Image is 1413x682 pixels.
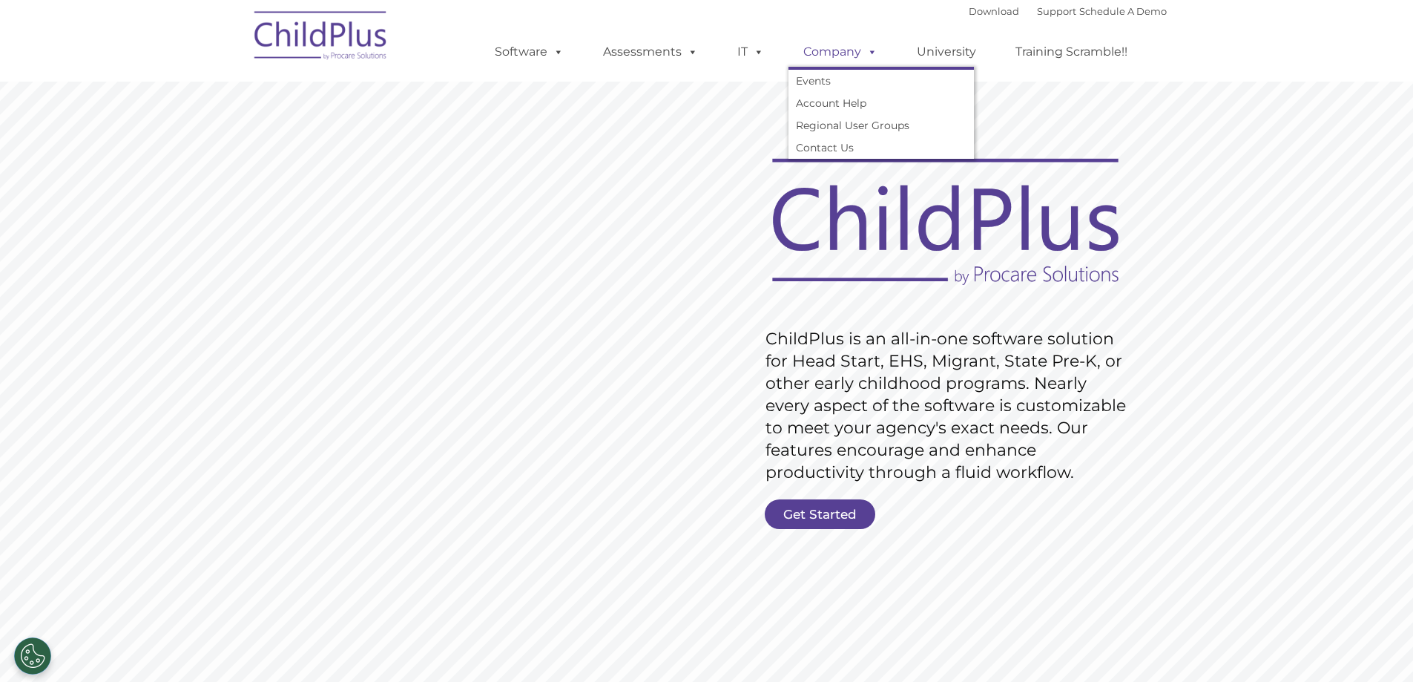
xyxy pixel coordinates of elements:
[588,37,713,67] a: Assessments
[969,5,1019,17] a: Download
[722,37,779,67] a: IT
[1037,5,1076,17] a: Support
[788,137,974,159] a: Contact Us
[1079,5,1167,17] a: Schedule A Demo
[788,114,974,137] a: Regional User Groups
[765,328,1133,484] rs-layer: ChildPlus is an all-in-one software solution for Head Start, EHS, Migrant, State Pre-K, or other ...
[969,5,1167,17] font: |
[480,37,579,67] a: Software
[14,637,51,675] button: Cookies Settings
[247,1,395,75] img: ChildPlus by Procare Solutions
[788,92,974,114] a: Account Help
[788,70,974,92] a: Events
[765,499,875,529] a: Get Started
[1001,37,1142,67] a: Training Scramble!!
[902,37,991,67] a: University
[788,37,892,67] a: Company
